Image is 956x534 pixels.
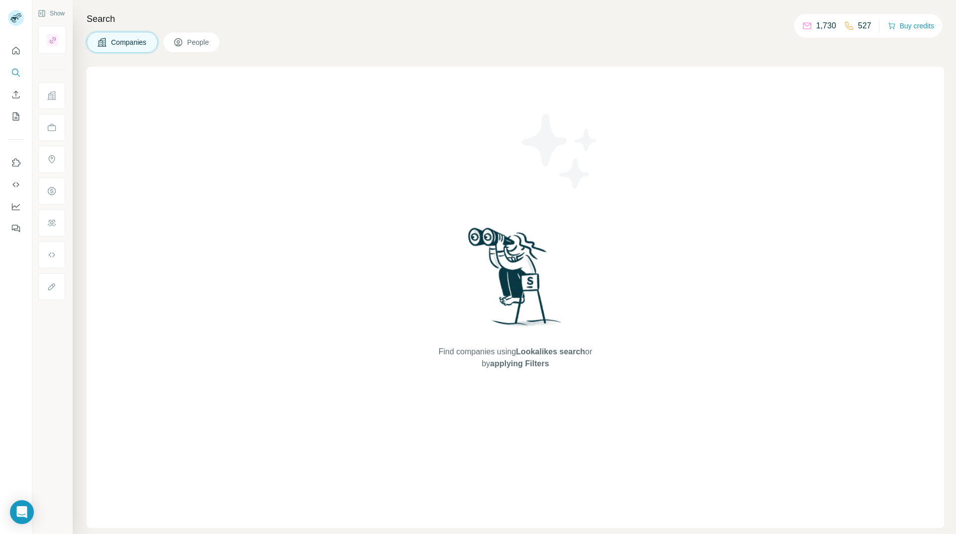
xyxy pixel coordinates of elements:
[31,6,72,21] button: Show
[10,500,34,524] div: Open Intercom Messenger
[87,12,944,26] h4: Search
[111,37,147,47] span: Companies
[8,86,24,104] button: Enrich CSV
[8,64,24,82] button: Search
[436,346,595,370] span: Find companies using or by
[858,20,871,32] p: 527
[8,107,24,125] button: My lists
[516,347,585,356] span: Lookalikes search
[888,19,934,33] button: Buy credits
[187,37,210,47] span: People
[464,225,567,336] img: Surfe Illustration - Woman searching with binoculars
[490,359,549,368] span: applying Filters
[8,42,24,60] button: Quick start
[816,20,836,32] p: 1,730
[8,154,24,172] button: Use Surfe on LinkedIn
[515,107,605,196] img: Surfe Illustration - Stars
[8,198,24,215] button: Dashboard
[8,219,24,237] button: Feedback
[8,176,24,194] button: Use Surfe API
